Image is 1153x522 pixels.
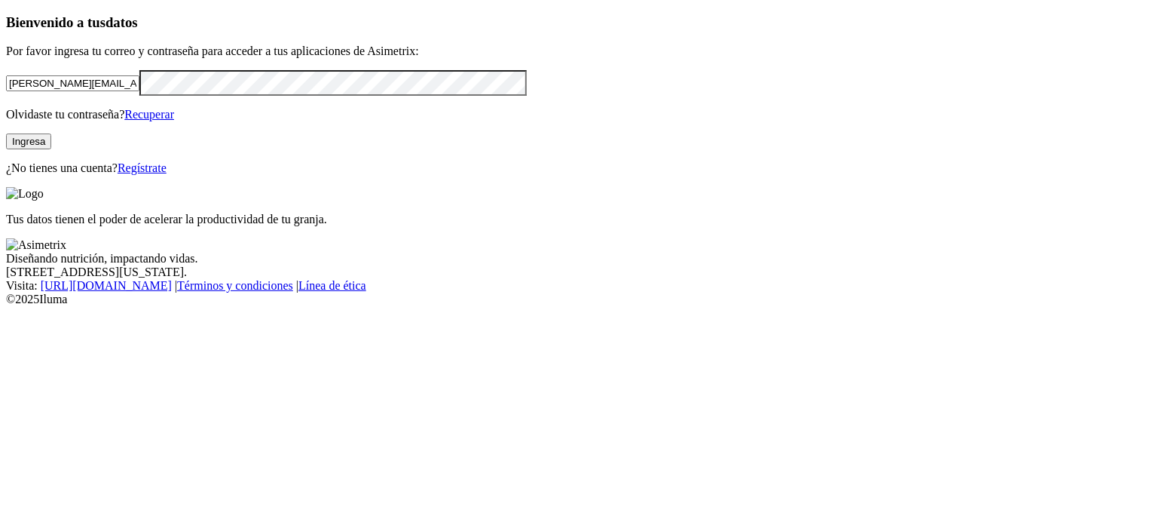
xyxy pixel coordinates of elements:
img: Logo [6,187,44,201]
p: Por favor ingresa tu correo y contraseña para acceder a tus aplicaciones de Asimetrix: [6,45,1147,58]
div: © 2025 Iluma [6,293,1147,306]
a: Regístrate [118,161,167,174]
a: Recuperar [124,108,174,121]
div: Diseñando nutrición, impactando vidas. [6,252,1147,266]
a: Línea de ética [298,279,366,292]
p: Tus datos tienen el poder de acelerar la productividad de tu granja. [6,213,1147,226]
p: ¿No tienes una cuenta? [6,161,1147,175]
div: Visita : | | [6,279,1147,293]
img: Asimetrix [6,238,66,252]
div: [STREET_ADDRESS][US_STATE]. [6,266,1147,279]
h3: Bienvenido a tus [6,14,1147,31]
button: Ingresa [6,134,51,149]
a: Términos y condiciones [177,279,293,292]
a: [URL][DOMAIN_NAME] [41,279,172,292]
p: Olvidaste tu contraseña? [6,108,1147,121]
input: Tu correo [6,75,139,91]
span: datos [106,14,138,30]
